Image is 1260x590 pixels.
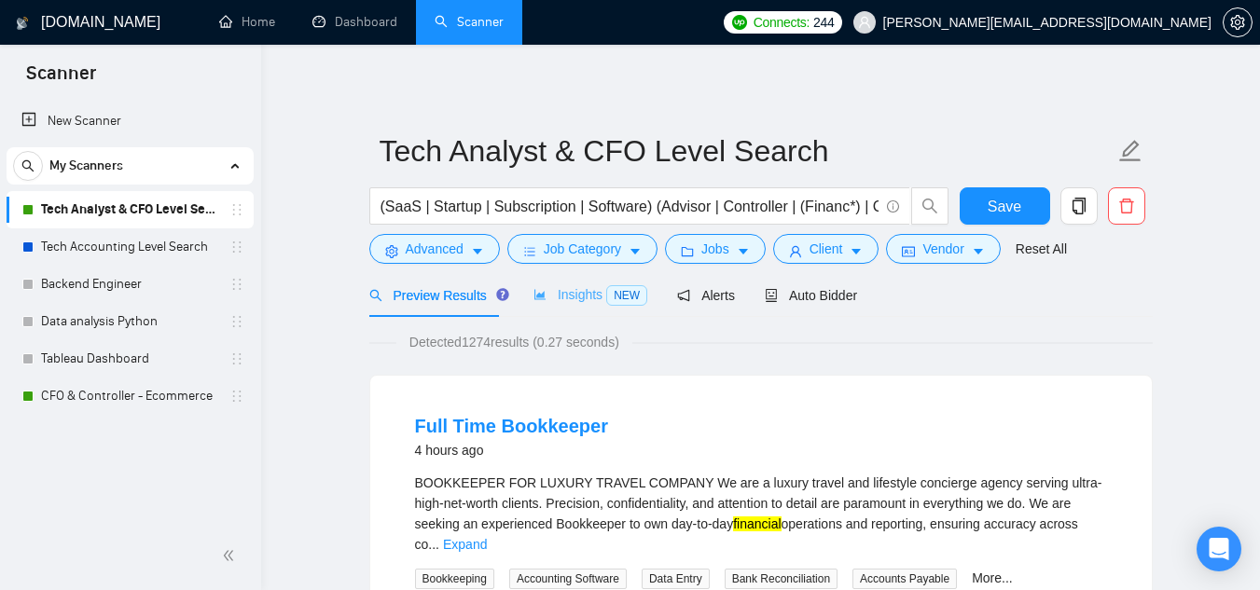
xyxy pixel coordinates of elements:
button: folderJobscaret-down [665,234,766,264]
span: edit [1118,139,1142,163]
span: Vendor [922,239,963,259]
span: 244 [813,12,834,33]
span: copy [1061,198,1097,214]
span: info-circle [887,200,899,213]
button: idcardVendorcaret-down [886,234,1000,264]
button: delete [1108,187,1145,225]
a: Tech Analyst & CFO Level Search [41,191,218,228]
li: New Scanner [7,103,254,140]
button: barsJob Categorycaret-down [507,234,658,264]
span: holder [229,240,244,254]
button: settingAdvancedcaret-down [369,234,500,264]
a: Reset All [1016,239,1067,259]
a: setting [1223,15,1253,30]
span: Bank Reconciliation [725,569,838,589]
a: Full Time Bookkeeper [415,416,608,436]
span: holder [229,389,244,404]
span: NEW [606,285,647,306]
li: My Scanners [7,147,254,415]
span: ... [428,537,439,552]
span: search [14,159,42,172]
span: holder [229,351,244,366]
a: homeHome [219,14,275,30]
span: user [789,244,802,258]
button: search [13,151,43,181]
span: Alerts [677,288,735,303]
a: Tech Accounting Level Search [41,228,218,266]
span: double-left [222,546,241,565]
span: Data Entry [642,569,710,589]
span: caret-down [850,244,863,258]
span: folder [681,244,694,258]
button: Save [960,187,1050,225]
a: CFO & Controller - Ecommerce [41,377,218,415]
a: Data analysis Python [41,303,218,340]
span: area-chart [533,288,547,301]
button: setting [1223,7,1253,37]
span: caret-down [471,244,484,258]
button: userClientcaret-down [773,234,879,264]
button: copy [1060,187,1098,225]
div: 4 hours ago [415,439,608,461]
span: Client [810,239,843,259]
span: user [858,16,871,29]
div: BOOKKEEPER FOR LUXURY TRAVEL COMPANY We are a luxury travel and lifestyle concierge agency servin... [415,473,1107,555]
span: Scanner [11,60,111,99]
span: caret-down [972,244,985,258]
span: Jobs [701,239,729,259]
button: search [911,187,948,225]
span: caret-down [629,244,642,258]
a: searchScanner [435,14,504,30]
span: caret-down [737,244,750,258]
mark: financial [733,516,781,531]
div: Open Intercom Messenger [1197,527,1241,571]
span: holder [229,202,244,217]
div: Tooltip anchor [494,286,511,303]
span: bars [523,244,536,258]
span: holder [229,277,244,292]
span: idcard [902,244,915,258]
a: More... [972,570,1013,585]
input: Search Freelance Jobs... [381,195,879,218]
span: Accounting Software [509,569,627,589]
span: Detected 1274 results (0.27 seconds) [396,332,632,352]
span: Bookkeeping [415,569,494,589]
span: search [369,289,382,302]
span: notification [677,289,690,302]
span: Preview Results [369,288,504,303]
span: holder [229,314,244,329]
span: search [912,198,948,214]
span: My Scanners [49,147,123,185]
span: Save [988,195,1021,218]
span: Auto Bidder [765,288,857,303]
a: dashboardDashboard [312,14,397,30]
img: upwork-logo.png [732,15,747,30]
a: Tableau Dashboard [41,340,218,377]
a: New Scanner [21,103,239,140]
span: setting [385,244,398,258]
span: Job Category [544,239,621,259]
img: logo [16,8,29,38]
a: Backend Engineer [41,266,218,303]
span: setting [1224,15,1252,30]
input: Scanner name... [380,128,1115,174]
span: Accounts Payable [852,569,957,589]
span: Connects: [754,12,810,33]
span: robot [765,289,778,302]
a: Expand [443,537,487,552]
span: Advanced [406,239,464,259]
span: delete [1109,198,1144,214]
span: Insights [533,287,647,302]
